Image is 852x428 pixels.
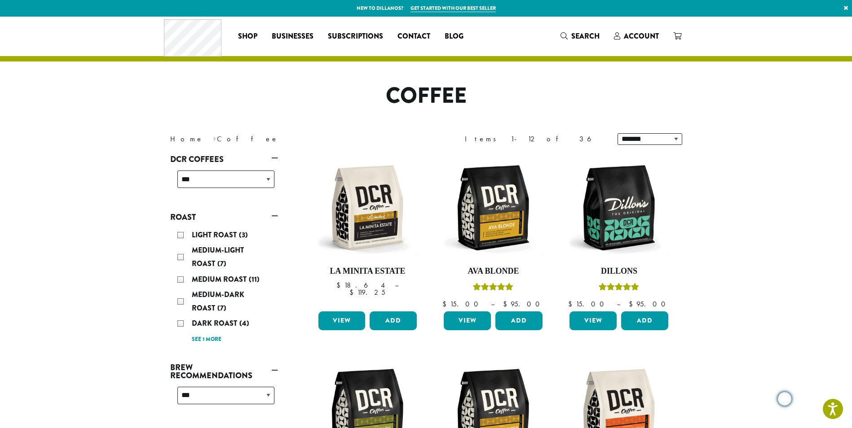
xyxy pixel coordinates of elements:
button: Add [495,311,543,330]
div: Items 1-12 of 36 [465,134,604,144]
button: Add [621,311,668,330]
span: $ [442,299,450,309]
a: Shop [231,29,265,44]
span: Dark Roast [192,318,239,328]
a: See 1 more [192,335,221,344]
a: View [444,311,491,330]
span: (3) [239,230,248,240]
span: (7) [217,258,226,269]
a: Brew Recommendations [170,360,278,383]
span: Light Roast [192,230,239,240]
a: Get started with our best seller [411,4,496,12]
span: Medium-Light Roast [192,245,244,269]
img: DCR-12oz-Ava-Blonde-Stock-scaled.png [441,156,545,259]
div: Rated 5.00 out of 5 [473,282,513,295]
bdi: 15.00 [568,299,608,309]
bdi: 15.00 [442,299,482,309]
span: Search [571,31,600,41]
span: – [617,299,620,309]
span: $ [629,299,636,309]
h4: Ava Blonde [441,266,545,276]
bdi: 119.25 [349,288,385,297]
button: Add [370,311,417,330]
span: Contact [397,31,430,42]
a: Search [553,29,607,44]
span: $ [336,280,344,290]
nav: Breadcrumb [170,134,413,144]
span: Businesses [272,31,313,42]
h4: Dillons [567,266,671,276]
span: Subscriptions [328,31,383,42]
a: View [318,311,366,330]
div: Roast [170,225,278,349]
span: (4) [239,318,249,328]
img: DCR-12oz-La-Minita-Estate-Stock-scaled.png [316,156,419,259]
span: (11) [249,274,260,284]
div: DCR Coffees [170,167,278,199]
span: › [213,131,216,144]
a: DillonsRated 5.00 out of 5 [567,156,671,308]
span: Medium Roast [192,274,249,284]
bdi: 95.00 [629,299,670,309]
span: $ [503,299,511,309]
a: Ava BlondeRated 5.00 out of 5 [441,156,545,308]
a: DCR Coffees [170,152,278,167]
span: $ [349,288,357,297]
div: Brew Recommendations [170,383,278,415]
span: Medium-Dark Roast [192,289,244,313]
h4: La Minita Estate [316,266,419,276]
span: Account [624,31,659,41]
span: Shop [238,31,257,42]
a: Roast [170,210,278,225]
span: Blog [445,31,464,42]
bdi: 18.64 [336,280,386,290]
span: – [395,280,398,290]
a: La Minita Estate [316,156,419,308]
a: Home [170,134,203,144]
bdi: 95.00 [503,299,544,309]
span: (7) [217,303,226,313]
h1: Coffee [163,83,689,109]
div: Rated 5.00 out of 5 [599,282,639,295]
span: – [491,299,494,309]
span: $ [568,299,576,309]
img: DCR-12oz-Dillons-Stock-scaled.png [567,156,671,259]
a: View [569,311,617,330]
